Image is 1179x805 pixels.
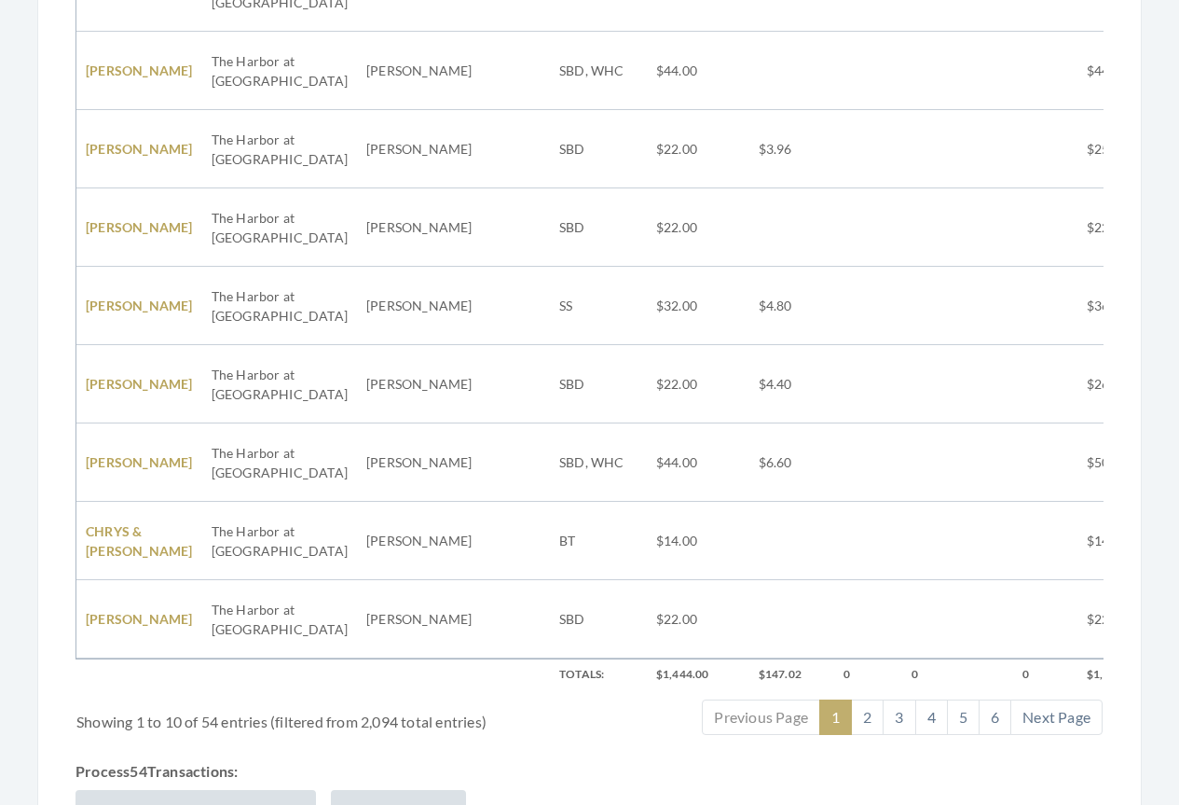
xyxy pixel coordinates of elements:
th: $1,591.02 [1077,659,1158,690]
td: $44.00 [1077,32,1158,110]
td: $14.00 [1077,502,1158,580]
td: SS [550,267,647,345]
td: The Harbor at [GEOGRAPHIC_DATA] [202,188,357,267]
td: The Harbor at [GEOGRAPHIC_DATA] [202,267,357,345]
a: 6 [979,700,1011,735]
td: $44.00 [647,32,749,110]
a: [PERSON_NAME] [86,62,193,78]
td: [PERSON_NAME] [357,32,482,110]
td: $50.60 [1077,423,1158,502]
th: 0 [902,659,1012,690]
td: $25.96 [1077,110,1158,188]
td: $22.00 [647,345,749,423]
div: Showing 1 to 10 of 54 entries (filtered from 2,094 total entries) [76,698,504,733]
td: $36.80 [1077,267,1158,345]
a: 4 [915,700,948,735]
a: [PERSON_NAME] [86,219,193,235]
strong: Totals: [559,667,604,681]
th: 0 [834,659,902,690]
td: $4.40 [749,345,834,423]
td: [PERSON_NAME] [357,502,482,580]
td: [PERSON_NAME] [357,345,482,423]
td: The Harbor at [GEOGRAPHIC_DATA] [202,423,357,502]
td: SBD [550,110,647,188]
td: $14.00 [647,502,749,580]
td: [PERSON_NAME] [357,267,482,345]
td: $3.96 [749,110,834,188]
a: 2 [851,700,884,735]
td: $26.40 [1077,345,1158,423]
td: $22.00 [1077,580,1158,659]
td: SBD, WHC [550,32,647,110]
td: [PERSON_NAME] [357,580,482,659]
th: 0 [1013,659,1077,690]
a: [PERSON_NAME] [86,454,193,470]
td: SBD [550,188,647,267]
td: [PERSON_NAME] [357,188,482,267]
td: SBD [550,345,647,423]
a: CHRYS & [PERSON_NAME] [86,523,193,559]
td: [PERSON_NAME] [357,110,482,188]
a: 3 [883,700,915,735]
td: The Harbor at [GEOGRAPHIC_DATA] [202,110,357,188]
td: [PERSON_NAME] [357,423,482,502]
td: $6.60 [749,423,834,502]
td: $4.80 [749,267,834,345]
td: SBD, WHC [550,423,647,502]
td: The Harbor at [GEOGRAPHIC_DATA] [202,580,357,659]
span: 54 [130,762,146,780]
td: $22.00 [647,580,749,659]
span: Process Transactions: [75,760,238,783]
a: [PERSON_NAME] [86,141,193,157]
a: [PERSON_NAME] [86,611,193,627]
td: $22.00 [1077,188,1158,267]
th: $1,444.00 [647,659,749,690]
a: 1 [819,700,852,735]
a: 5 [947,700,980,735]
td: The Harbor at [GEOGRAPHIC_DATA] [202,502,357,580]
td: $32.00 [647,267,749,345]
td: SBD [550,580,647,659]
th: $147.02 [749,659,834,690]
a: Next Page [1010,700,1103,735]
td: $22.00 [647,188,749,267]
td: The Harbor at [GEOGRAPHIC_DATA] [202,345,357,423]
td: $22.00 [647,110,749,188]
td: BT [550,502,647,580]
a: [PERSON_NAME] [86,376,193,392]
td: $44.00 [647,423,749,502]
a: [PERSON_NAME] [86,298,193,313]
td: The Harbor at [GEOGRAPHIC_DATA] [202,32,357,110]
